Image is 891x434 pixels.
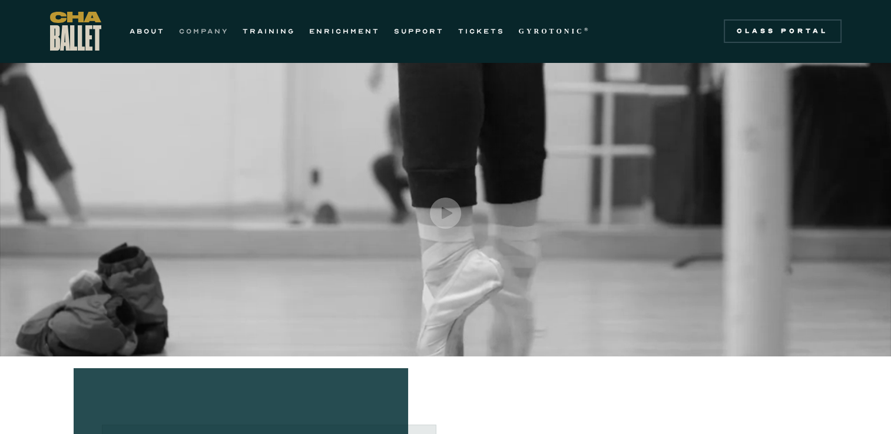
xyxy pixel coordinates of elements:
[519,24,591,38] a: GYROTONIC®
[724,19,842,43] a: Class Portal
[50,12,101,51] a: home
[584,26,591,32] sup: ®
[309,24,380,38] a: ENRICHMENT
[130,24,165,38] a: ABOUT
[519,27,584,35] strong: GYROTONIC
[179,24,228,38] a: COMPANY
[731,26,834,36] div: Class Portal
[394,24,444,38] a: SUPPORT
[243,24,295,38] a: TRAINING
[458,24,505,38] a: TICKETS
